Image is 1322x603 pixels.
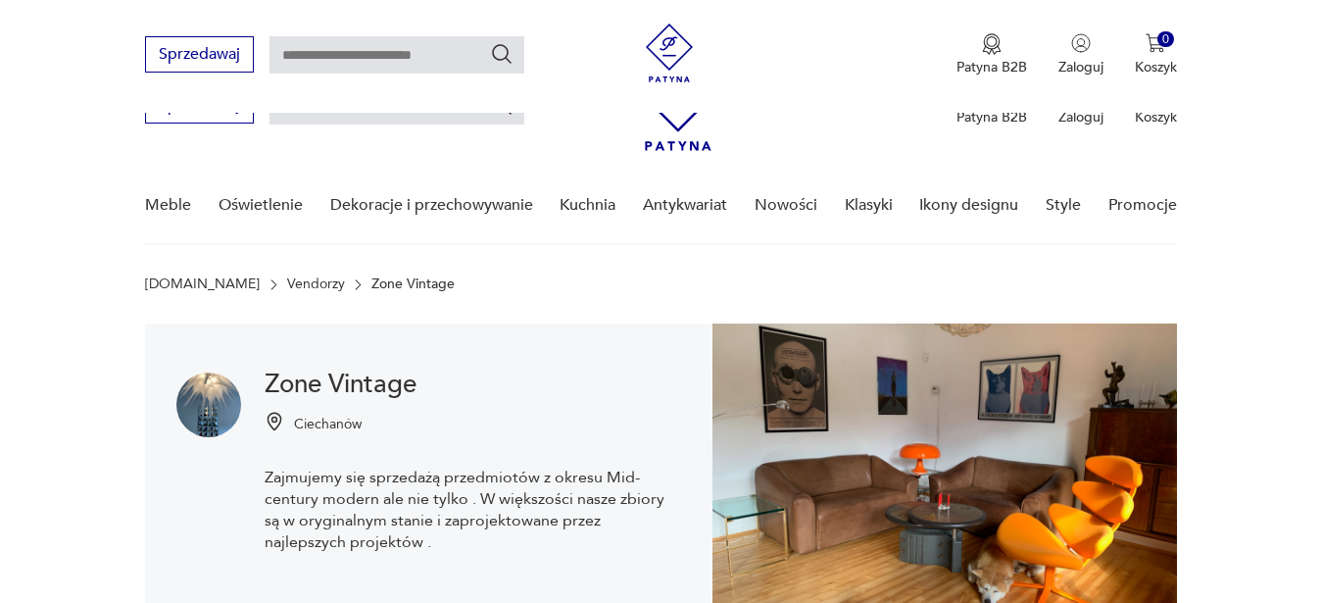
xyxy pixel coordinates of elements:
p: Patyna B2B [956,108,1027,126]
a: Nowości [755,168,817,243]
div: 0 [1157,31,1174,48]
h1: Zone Vintage [265,373,681,396]
a: Meble [145,168,191,243]
img: Patyna - sklep z meblami i dekoracjami vintage [640,24,699,82]
a: Sprzedawaj [145,100,254,114]
a: Promocje [1108,168,1177,243]
a: Oświetlenie [219,168,303,243]
button: Szukaj [490,42,514,66]
img: Ikonka pinezki mapy [265,412,284,431]
button: 0Koszyk [1135,33,1177,76]
button: Sprzedawaj [145,36,254,73]
a: Kuchnia [560,168,615,243]
a: [DOMAIN_NAME] [145,276,260,292]
p: Zone Vintage [371,276,455,292]
button: Patyna B2B [956,33,1027,76]
img: Ikonka użytkownika [1071,33,1091,53]
a: Dekoracje i przechowywanie [330,168,533,243]
p: Zaloguj [1058,58,1103,76]
a: Sprzedawaj [145,49,254,63]
img: Ikona koszyka [1146,33,1165,53]
p: Zajmujemy się sprzedażą przedmiotów z okresu Mid-century modern ale nie tylko . W większości nasz... [265,467,681,553]
p: Patyna B2B [956,58,1027,76]
p: Koszyk [1135,58,1177,76]
p: Ciechanów [294,415,362,433]
a: Style [1046,168,1081,243]
img: Ikona medalu [982,33,1002,55]
a: Ikony designu [919,168,1018,243]
a: Antykwariat [643,168,727,243]
a: Klasyki [845,168,893,243]
img: Zone Vintage [176,373,241,437]
a: Vendorzy [287,276,345,292]
button: Zaloguj [1058,33,1103,76]
a: Ikona medaluPatyna B2B [956,33,1027,76]
p: Zaloguj [1058,108,1103,126]
p: Koszyk [1135,108,1177,126]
